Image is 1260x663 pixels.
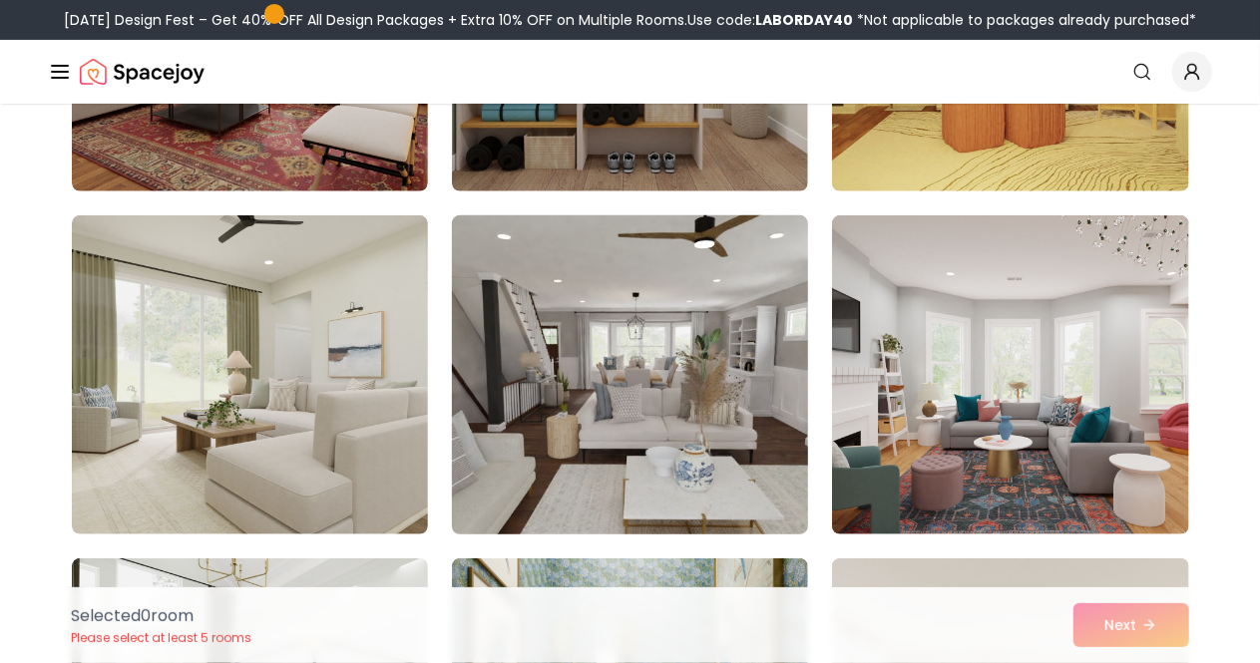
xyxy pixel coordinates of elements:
img: Spacejoy Logo [80,52,205,92]
span: *Not applicable to packages already purchased* [853,10,1196,30]
b: LABORDAY40 [755,10,853,30]
img: Room room-4 [72,215,428,534]
p: Selected 0 room [72,604,252,628]
a: Spacejoy [80,52,205,92]
div: [DATE] Design Fest – Get 40% OFF All Design Packages + Extra 10% OFF on Multiple Rooms. [64,10,1196,30]
img: Room room-6 [832,215,1188,534]
span: Use code: [687,10,853,30]
img: Room room-5 [443,207,817,542]
nav: Global [48,40,1212,104]
p: Please select at least 5 rooms [72,630,252,646]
